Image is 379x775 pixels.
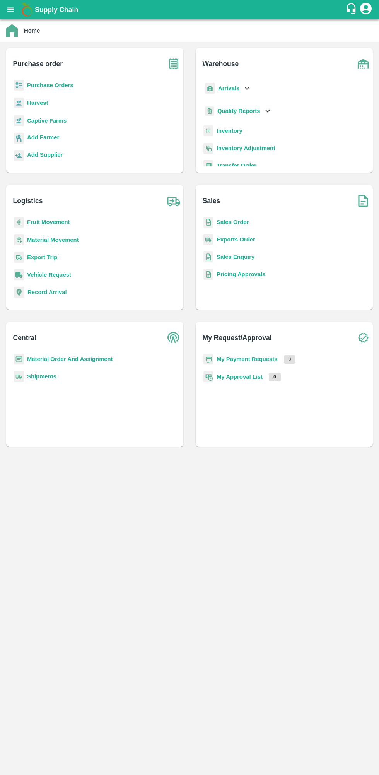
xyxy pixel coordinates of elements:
b: Home [24,27,40,34]
img: whTransfer [203,160,213,171]
img: shipments [203,234,213,245]
img: whInventory [203,125,213,137]
img: approval [203,371,213,383]
a: Fruit Movement [27,219,70,225]
b: Logistics [13,195,43,206]
a: Add Farmer [27,133,59,144]
img: truck [164,191,183,210]
img: shipments [14,371,24,382]
a: Captive Farms [27,118,67,124]
img: reciept [14,80,24,91]
b: Central [13,332,36,343]
img: vehicle [14,269,24,281]
div: account of current user [359,2,373,18]
b: Add Supplier [27,152,63,158]
img: inventory [203,143,213,154]
a: Material Movement [27,237,79,243]
a: Add Supplier [27,151,63,161]
img: recordArrival [14,287,24,298]
a: Transfer Order [217,163,256,169]
a: Sales Enquiry [217,254,254,260]
img: sales [203,269,213,280]
b: My Request/Approval [203,332,272,343]
a: Purchase Orders [27,82,73,88]
div: Arrivals [203,80,251,97]
a: Sales Order [217,219,249,225]
img: whArrival [205,83,215,94]
div: Quality Reports [203,103,272,119]
a: Material Order And Assignment [27,356,113,362]
img: purchase [164,54,183,74]
a: Inventory Adjustment [217,145,275,151]
a: Inventory [217,128,242,134]
img: soSales [353,191,373,210]
img: harvest [14,115,24,127]
img: central [164,328,183,347]
b: Arrivals [218,85,239,91]
b: Supply Chain [35,6,78,14]
b: Purchase order [13,58,63,69]
img: centralMaterial [14,354,24,365]
img: material [14,234,24,246]
img: delivery [14,252,24,263]
img: sales [203,217,213,228]
b: Quality Reports [217,108,260,114]
img: logo [19,2,35,17]
a: Pricing Approvals [217,271,265,277]
a: Supply Chain [35,4,345,15]
a: Exports Order [217,236,255,243]
img: check [353,328,373,347]
img: supplier [14,150,24,161]
a: Vehicle Request [27,272,71,278]
img: home [6,24,18,37]
img: harvest [14,97,24,109]
a: Shipments [27,373,56,380]
button: open drawer [2,1,19,19]
a: My Payment Requests [217,356,278,362]
a: Export Trip [27,254,57,260]
img: payment [203,354,213,365]
img: farmer [14,133,24,144]
div: customer-support [345,3,359,17]
p: 0 [284,355,296,364]
a: Record Arrival [27,289,67,295]
img: warehouse [353,54,373,74]
img: fruit [14,217,24,228]
a: Harvest [27,100,48,106]
a: My Approval List [217,374,263,380]
img: qualityReport [205,106,214,116]
img: sales [203,251,213,263]
b: Add Farmer [27,134,59,140]
b: Warehouse [203,58,239,69]
b: Sales [203,195,220,206]
p: 0 [269,373,281,381]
